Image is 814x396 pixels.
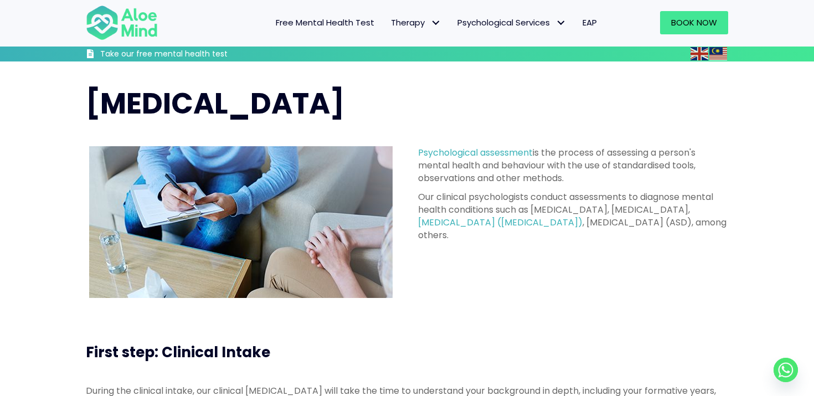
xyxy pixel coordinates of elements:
a: TherapyTherapy: submenu [383,11,449,34]
span: First step: Clinical Intake [86,342,270,362]
span: Book Now [671,17,717,28]
p: is the process of assessing a person's mental health and behaviour with the use of standardised t... [418,146,728,185]
img: ms [709,47,727,60]
a: English [691,47,709,60]
a: Book Now [660,11,728,34]
span: [MEDICAL_DATA] [86,83,344,124]
a: Take our free mental health test [86,49,287,61]
a: Psychological assessment [418,146,533,159]
a: [MEDICAL_DATA] ([MEDICAL_DATA]) [418,216,583,229]
img: Aloe mind Logo [86,4,158,41]
a: Malay [709,47,728,60]
img: psychological assessment [89,146,393,298]
span: EAP [583,17,597,28]
h3: Take our free mental health test [100,49,287,60]
p: Our clinical psychologists conduct assessments to diagnose mental health conditions such as [MEDI... [418,191,728,242]
img: en [691,47,708,60]
span: Free Mental Health Test [276,17,374,28]
a: Psychological ServicesPsychological Services: submenu [449,11,574,34]
span: Psychological Services: submenu [553,15,569,31]
nav: Menu [172,11,605,34]
a: Free Mental Health Test [267,11,383,34]
span: Therapy: submenu [427,15,444,31]
a: Whatsapp [774,358,798,382]
span: Psychological Services [457,17,566,28]
a: EAP [574,11,605,34]
span: Therapy [391,17,441,28]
